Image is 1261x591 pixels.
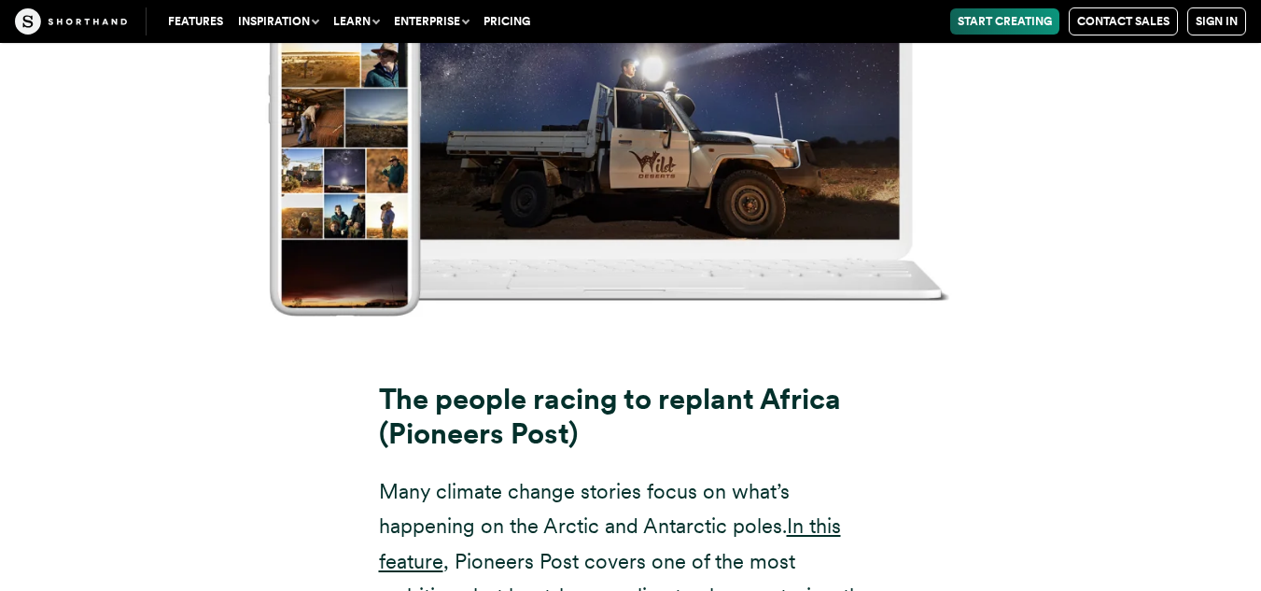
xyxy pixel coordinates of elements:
[161,8,231,35] a: Features
[386,8,476,35] button: Enterprise
[231,8,326,35] button: Inspiration
[950,8,1059,35] a: Start Creating
[15,8,127,35] img: The Craft
[476,8,538,35] a: Pricing
[326,8,386,35] button: Learn
[1187,7,1246,35] a: Sign in
[379,382,841,451] strong: The people racing to replant Africa (Pioneers Post)
[379,514,841,572] a: In this feature
[1069,7,1178,35] a: Contact Sales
